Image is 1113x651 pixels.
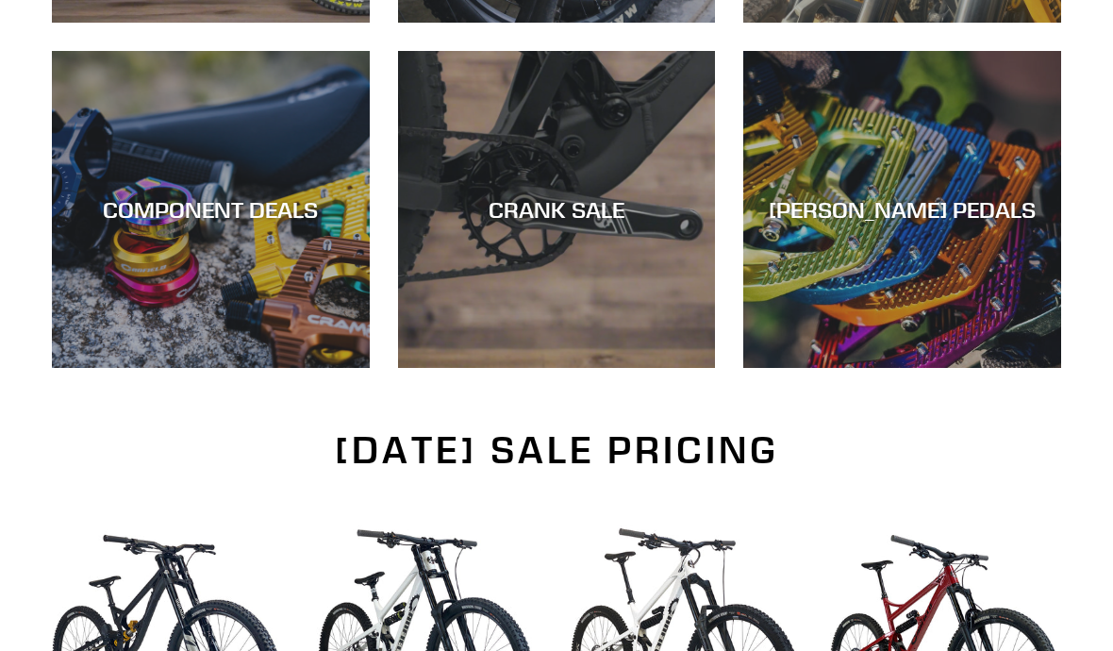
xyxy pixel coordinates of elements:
div: [PERSON_NAME] PEDALS [743,196,1061,224]
div: CRANK SALE [398,196,716,224]
a: CRANK SALE [398,51,716,369]
h2: [DATE] SALE PRICING [52,427,1061,473]
a: COMPONENT DEALS [52,51,370,369]
a: [PERSON_NAME] PEDALS [743,51,1061,369]
div: COMPONENT DEALS [52,196,370,224]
